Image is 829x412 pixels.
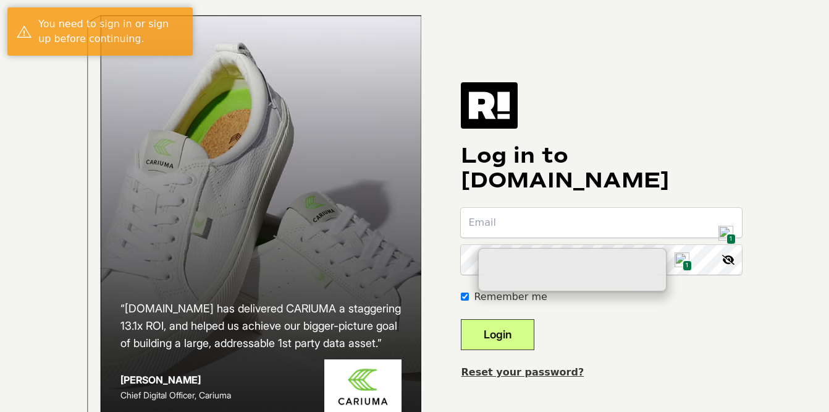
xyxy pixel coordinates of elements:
[683,260,692,271] span: 1
[461,82,518,128] img: Retention.com
[461,144,742,193] h1: Log in to [DOMAIN_NAME]
[120,374,201,386] strong: [PERSON_NAME]
[120,390,231,400] span: Chief Digital Officer, Cariuma
[120,300,402,352] h2: “[DOMAIN_NAME] has delivered CARIUMA a staggering 13.1x ROI, and helped us achieve our bigger-pic...
[474,290,547,304] label: Remember me
[726,234,736,244] span: 1
[675,252,689,267] img: npw-badge-icon.svg
[461,208,742,238] input: Email
[461,319,534,350] button: Login
[718,226,733,241] img: npw-badge-icon.svg
[461,366,584,378] a: Reset your password?
[38,17,183,46] div: You need to sign in or sign up before continuing.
